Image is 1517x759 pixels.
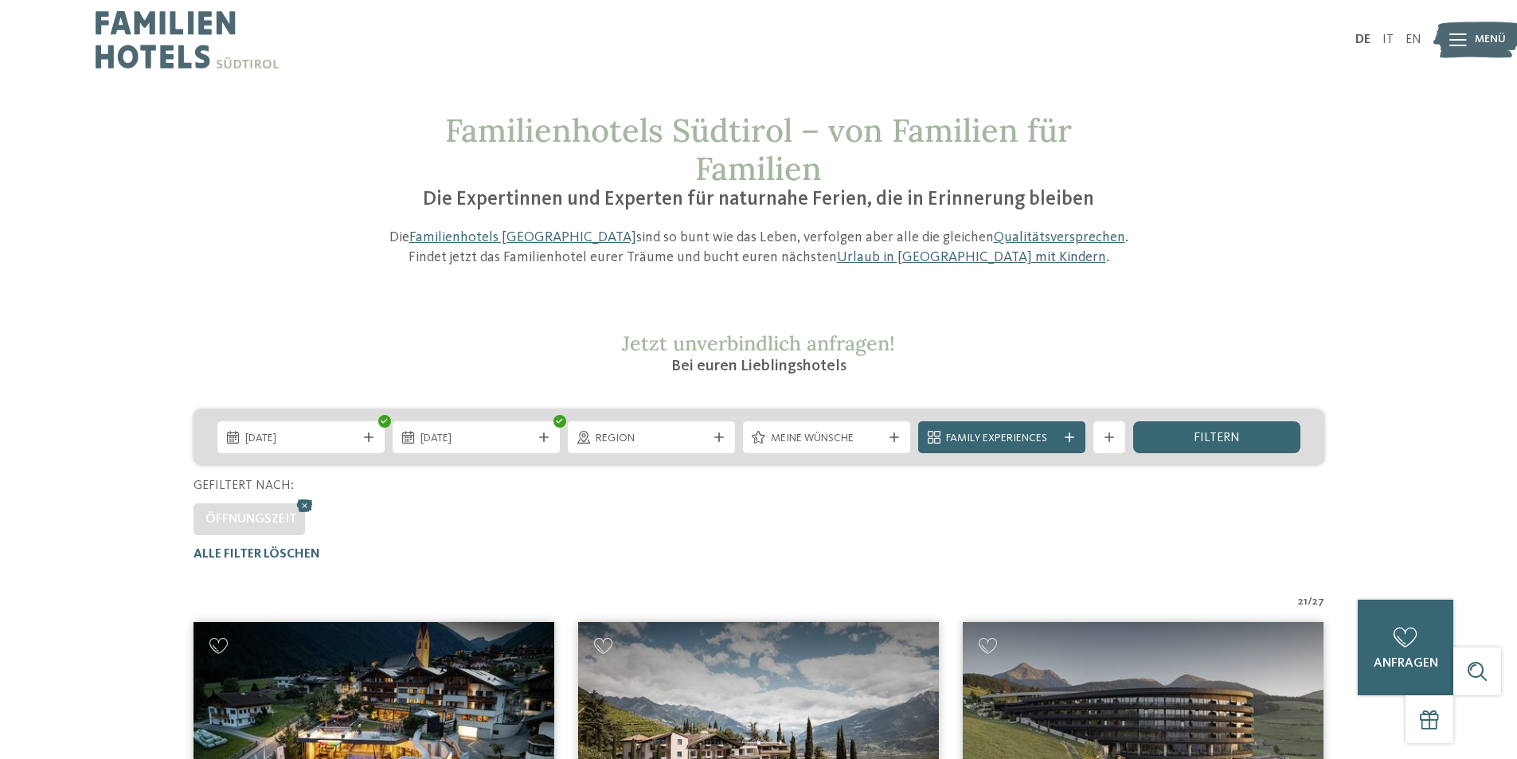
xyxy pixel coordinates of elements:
[994,230,1125,245] a: Qualitätsversprechen
[409,230,636,245] a: Familienhotels [GEOGRAPHIC_DATA]
[1298,594,1308,610] span: 21
[205,513,297,526] span: Öffnungszeit
[1194,432,1240,444] span: filtern
[1355,33,1370,46] a: DE
[423,190,1094,209] span: Die Expertinnen und Experten für naturnahe Ferien, die in Erinnerung bleiben
[771,431,882,447] span: Meine Wünsche
[1475,32,1506,48] span: Menü
[946,431,1058,447] span: Family Experiences
[837,250,1106,264] a: Urlaub in [GEOGRAPHIC_DATA] mit Kindern
[381,228,1137,268] p: Die sind so bunt wie das Leben, verfolgen aber alle die gleichen . Findet jetzt das Familienhotel...
[1406,33,1421,46] a: EN
[1374,657,1438,670] span: anfragen
[445,110,1072,189] span: Familienhotels Südtirol – von Familien für Familien
[1308,594,1312,610] span: /
[1312,594,1324,610] span: 27
[1382,33,1394,46] a: IT
[671,358,846,374] span: Bei euren Lieblingshotels
[194,479,294,492] span: Gefiltert nach:
[1358,600,1453,695] a: anfragen
[245,431,357,447] span: [DATE]
[420,431,532,447] span: [DATE]
[194,548,320,561] span: Alle Filter löschen
[596,431,707,447] span: Region
[622,331,895,356] span: Jetzt unverbindlich anfragen!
